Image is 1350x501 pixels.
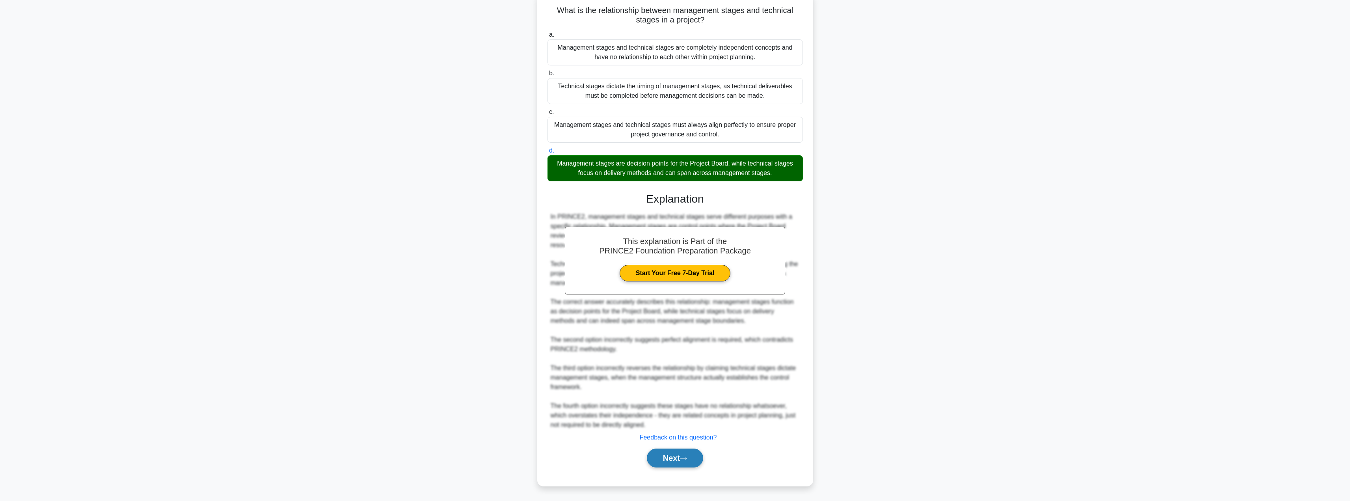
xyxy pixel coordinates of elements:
a: Start Your Free 7-Day Trial [620,265,730,281]
a: Feedback on this question? [640,434,717,441]
div: Management stages and technical stages are completely independent concepts and have no relationsh... [547,39,803,65]
button: Next [647,449,703,467]
h3: Explanation [552,192,798,206]
span: a. [549,31,554,38]
div: Management stages are decision points for the Project Board, while technical stages focus on deli... [547,155,803,181]
div: Management stages and technical stages must always align perfectly to ensure proper project gover... [547,117,803,143]
span: b. [549,70,554,76]
div: Technical stages dictate the timing of management stages, as technical deliverables must be compl... [547,78,803,104]
span: c. [549,108,554,115]
h5: What is the relationship between management stages and technical stages in a project? [547,6,804,25]
span: d. [549,147,554,154]
div: In PRINCE2, management stages and technical stages serve different purposes with a specific relat... [551,212,800,430]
